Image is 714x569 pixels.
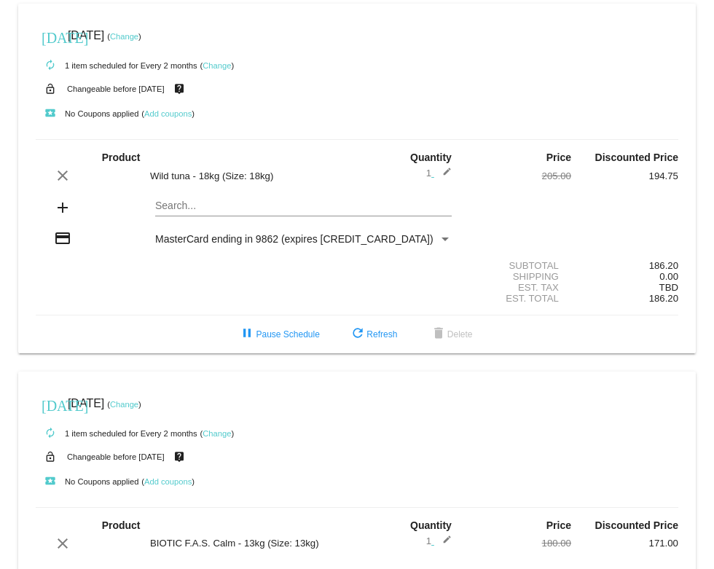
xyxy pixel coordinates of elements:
[464,538,571,549] div: 180.00
[170,447,188,466] mat-icon: live_help
[36,477,138,486] small: No Coupons applied
[155,233,433,245] span: MasterCard ending in 9862 (expires [CREDIT_CARD_DATA])
[464,260,571,271] div: Subtotal
[349,329,397,340] span: Refresh
[170,79,188,98] mat-icon: live_help
[434,535,452,552] mat-icon: edit
[42,28,59,45] mat-icon: [DATE]
[141,477,195,486] small: ( )
[546,152,571,163] strong: Price
[36,109,138,118] small: No Coupons applied
[110,32,138,41] a: Change
[430,326,447,343] mat-icon: delete
[418,321,484,348] button: Delete
[42,396,59,413] mat-icon: [DATE]
[464,170,571,181] div: 205.00
[143,170,357,181] div: Wild tuna - 18kg (Size: 18kg)
[410,519,452,531] strong: Quantity
[238,326,256,343] mat-icon: pause
[42,473,59,490] mat-icon: local_play
[67,452,165,461] small: Changeable before [DATE]
[410,152,452,163] strong: Quantity
[546,519,571,531] strong: Price
[349,326,366,343] mat-icon: refresh
[42,57,59,74] mat-icon: autorenew
[42,105,59,122] mat-icon: local_play
[571,538,678,549] div: 171.00
[107,32,141,41] small: ( )
[464,271,571,282] div: Shipping
[659,282,678,293] span: TBD
[571,170,678,181] div: 194.75
[102,152,141,163] strong: Product
[107,400,141,409] small: ( )
[595,519,678,531] strong: Discounted Price
[337,321,409,348] button: Refresh
[595,152,678,163] strong: Discounted Price
[143,538,357,549] div: BIOTIC F.A.S. Calm - 13kg (Size: 13kg)
[426,535,452,546] span: 1
[54,199,71,216] mat-icon: add
[430,329,473,340] span: Delete
[141,109,195,118] small: ( )
[464,293,571,304] div: Est. Total
[42,425,59,442] mat-icon: autorenew
[426,168,452,178] span: 1
[155,200,452,212] input: Search...
[200,429,234,438] small: ( )
[42,447,59,466] mat-icon: lock_open
[54,229,71,247] mat-icon: credit_card
[67,85,165,93] small: Changeable before [DATE]
[227,321,331,348] button: Pause Schedule
[649,293,678,304] span: 186.20
[54,167,71,184] mat-icon: clear
[144,109,192,118] a: Add coupons
[203,429,231,438] a: Change
[102,519,141,531] strong: Product
[110,400,138,409] a: Change
[571,260,678,271] div: 186.20
[434,167,452,184] mat-icon: edit
[36,61,197,70] small: 1 item scheduled for Every 2 months
[144,477,192,486] a: Add coupons
[200,61,234,70] small: ( )
[238,329,319,340] span: Pause Schedule
[659,271,678,282] span: 0.00
[42,79,59,98] mat-icon: lock_open
[203,61,231,70] a: Change
[464,282,571,293] div: Est. Tax
[54,535,71,552] mat-icon: clear
[36,429,197,438] small: 1 item scheduled for Every 2 months
[155,233,452,245] mat-select: Payment Method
